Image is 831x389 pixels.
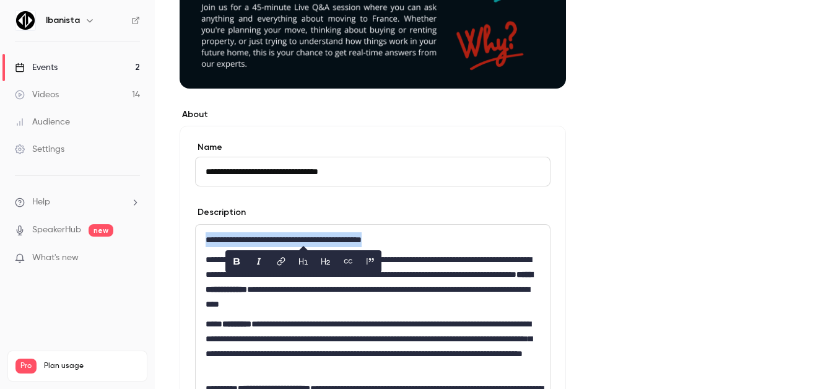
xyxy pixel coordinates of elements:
[195,141,550,154] label: Name
[227,251,246,271] button: bold
[15,89,59,101] div: Videos
[15,196,140,209] li: help-dropdown-opener
[195,206,246,219] label: Description
[15,143,64,155] div: Settings
[15,11,35,30] img: Ibanista
[32,224,81,237] a: SpeakerHub
[32,251,79,264] span: What's new
[15,116,70,128] div: Audience
[15,61,58,74] div: Events
[32,196,50,209] span: Help
[15,359,37,374] span: Pro
[360,251,380,271] button: blockquote
[46,14,80,27] h6: Ibanista
[44,361,139,371] span: Plan usage
[249,251,269,271] button: italic
[271,251,291,271] button: link
[125,253,140,264] iframe: Noticeable Trigger
[180,108,566,121] label: About
[89,224,113,237] span: new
